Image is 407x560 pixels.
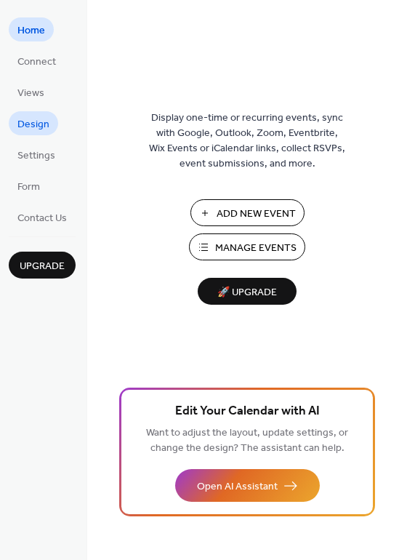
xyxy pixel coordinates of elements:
button: 🚀 Upgrade [198,278,297,305]
button: Open AI Assistant [175,469,320,502]
span: Connect [17,55,56,70]
span: Contact Us [17,211,67,226]
button: Add New Event [190,199,305,226]
span: 🚀 Upgrade [206,283,288,303]
span: Edit Your Calendar with AI [175,401,320,422]
span: Upgrade [20,259,65,274]
a: Form [9,174,49,198]
a: Design [9,111,58,135]
button: Manage Events [189,233,305,260]
span: Views [17,86,44,101]
a: Contact Us [9,205,76,229]
span: Home [17,23,45,39]
span: Add New Event [217,207,296,222]
a: Views [9,80,53,104]
span: Display one-time or recurring events, sync with Google, Outlook, Zoom, Eventbrite, Wix Events or ... [149,111,345,172]
a: Home [9,17,54,41]
a: Connect [9,49,65,73]
span: Design [17,117,49,132]
span: Settings [17,148,55,164]
span: Open AI Assistant [197,479,278,495]
button: Upgrade [9,252,76,279]
span: Want to adjust the layout, update settings, or change the design? The assistant can help. [146,423,348,458]
span: Manage Events [215,241,297,256]
span: Form [17,180,40,195]
a: Settings [9,143,64,167]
